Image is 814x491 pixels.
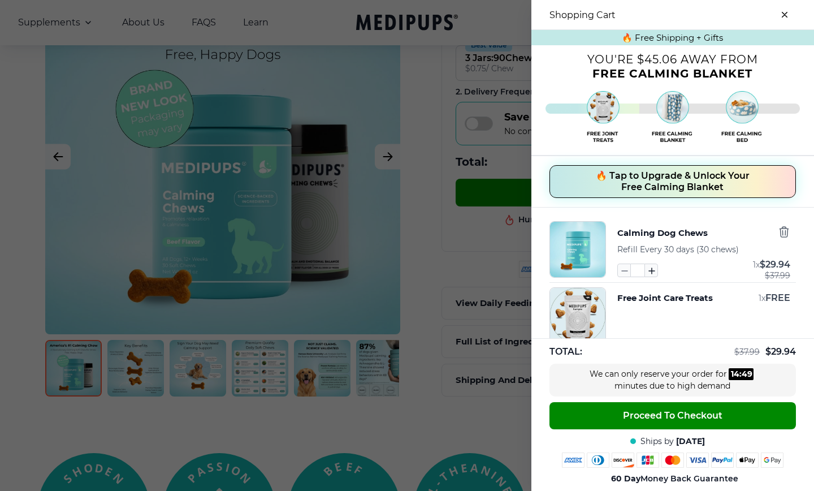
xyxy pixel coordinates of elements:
span: FREE [765,292,790,303]
button: Calming Dog Chews [617,226,708,240]
img: google [761,453,783,468]
img: jcb [637,453,659,468]
div: We can only reserve your order for minutes due to high demand [588,368,757,392]
span: TOTAL: [549,346,582,358]
img: amex [562,453,584,468]
strong: 60 Day [612,473,641,484]
span: 1 x [753,260,760,270]
button: close-cart [773,3,796,26]
span: Refill Every 30 days (30 chews) [617,244,739,255]
span: 🔥 Tap to Upgrade & Unlock Your Free Calming Blanket [596,170,750,193]
div: 49 [742,368,752,380]
button: 🔥 Tap to Upgrade & Unlock Your Free Calming Blanket [549,165,796,198]
span: Free Calming Blanket [593,67,753,80]
span: $ 37.99 [765,271,790,280]
img: Free shipping [545,88,800,147]
button: Free Joint Care Treats [617,292,713,304]
img: Free Joint Care Treats [550,288,605,343]
img: mastercard [661,453,684,468]
img: apple [736,453,759,468]
img: visa [686,453,709,468]
span: Money Back Guarantee [612,473,739,484]
div: 14 [731,368,739,380]
span: $ 37.99 [734,347,760,357]
h3: Shopping Cart [549,10,616,20]
img: diners-club [587,453,609,468]
div: : [729,368,754,380]
p: You're $45.06 away from [531,57,814,62]
img: discover [612,453,634,468]
img: paypal [711,453,734,468]
span: $ 29.94 [765,346,796,357]
span: $ 29.94 [760,259,790,270]
img: Calming Dog Chews [550,222,605,277]
button: Proceed To Checkout [549,402,796,429]
span: Proceed To Checkout [623,410,722,421]
span: [DATE] [677,436,705,447]
span: Ships by [640,436,674,447]
span: 1 x [759,293,765,303]
span: 🔥 Free Shipping + Gifts [622,32,724,43]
